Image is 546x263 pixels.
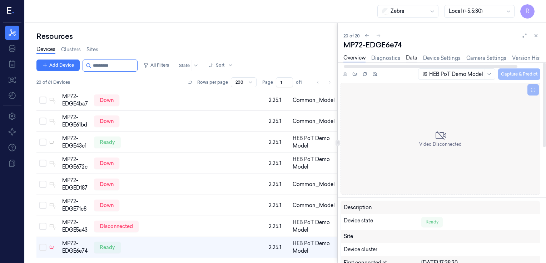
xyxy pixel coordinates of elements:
div: MP72-EDGE6e74 [343,40,540,50]
button: Select row [39,223,46,230]
div: down [94,200,119,211]
a: Clusters [61,46,81,53]
div: 2.25.1 [269,160,287,167]
div: Description [344,204,421,211]
p: Rows per page [197,79,228,86]
button: Select row [39,160,46,167]
div: MP72-EDGED187 [62,177,88,192]
a: Camera Settings [466,55,506,62]
a: Diagnostics [371,55,400,62]
span: Common_Model [293,181,335,188]
a: Devices [36,46,55,54]
button: Add Device [36,60,80,71]
div: Device state [344,217,421,227]
div: MP72-EDGE6e74 [62,240,88,255]
div: MP72-EDGE61bd [62,114,88,129]
div: 2.25.1 [269,223,287,230]
a: Device Settings [423,55,461,62]
button: Select row [39,181,46,188]
button: R [520,4,535,19]
button: Select row [39,139,46,146]
button: All Filters [140,60,172,71]
button: Select row [39,118,46,125]
div: down [94,179,119,190]
div: 2.25.1 [269,97,287,104]
div: 2.25.1 [269,118,287,125]
span: HEB PoT Demo Model [293,135,336,150]
nav: pagination [313,77,334,87]
button: Select row [39,97,46,104]
div: MP72-EDGE4ba7 [62,93,88,108]
span: HEB PoT Demo Model [293,240,336,255]
span: Page [262,79,273,86]
div: down [94,115,119,127]
div: ready [94,136,121,148]
span: Common_Model [293,202,335,209]
div: Ready [421,217,443,227]
div: MP72-EDGE71c8 [62,198,88,213]
div: ready [94,242,121,253]
span: of 1 [296,79,307,86]
span: Video Disconnected [419,141,462,148]
span: HEB PoT Demo Model [293,219,336,234]
div: MP72-EDGE672c [62,156,88,171]
div: Site [344,233,421,240]
a: Sites [86,46,98,53]
span: Common_Model [293,118,335,125]
div: MP72-EDGE5a43 [62,219,88,234]
div: 2.25.1 [269,139,287,146]
span: 20 of 61 Devices [36,79,70,86]
a: Data [406,54,417,62]
div: Device cluster [344,246,421,253]
div: 2.25.1 [269,202,287,209]
div: 2.25.1 [269,181,287,188]
span: Common_Model [293,97,335,104]
div: MP72-EDGE43c1 [62,135,88,150]
button: Select row [39,244,46,251]
div: down [94,94,119,106]
button: Select row [39,202,46,209]
div: disconnected [94,221,139,232]
div: Resources [36,31,337,41]
div: 2.25.1 [269,244,287,251]
span: 20 of 20 [343,33,360,39]
a: Overview [343,54,366,62]
div: down [94,158,119,169]
span: HEB PoT Demo Model [293,156,336,171]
